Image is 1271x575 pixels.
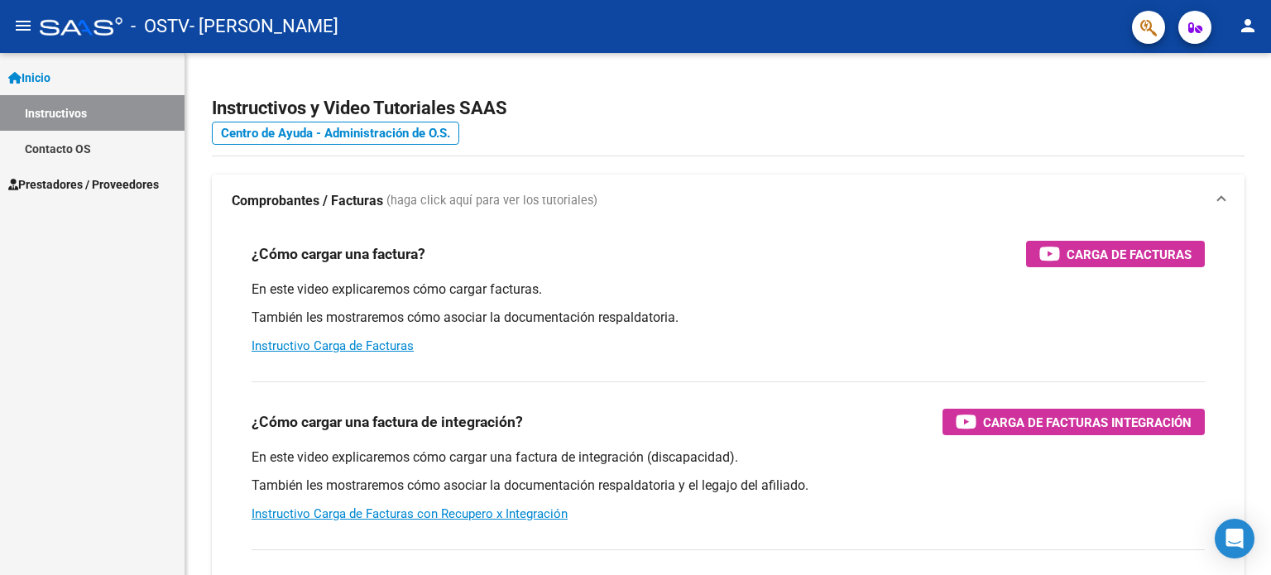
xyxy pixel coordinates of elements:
h3: ¿Cómo cargar una factura? [252,242,425,266]
h2: Instructivos y Video Tutoriales SAAS [212,93,1245,124]
p: También les mostraremos cómo asociar la documentación respaldatoria. [252,309,1205,327]
mat-icon: person [1238,16,1258,36]
span: Carga de Facturas [1067,244,1192,265]
h3: ¿Cómo cargar una factura de integración? [252,410,523,434]
span: (haga click aquí para ver los tutoriales) [386,192,597,210]
a: Instructivo Carga de Facturas [252,338,414,353]
span: - OSTV [131,8,189,45]
a: Instructivo Carga de Facturas con Recupero x Integración [252,506,568,521]
span: Carga de Facturas Integración [983,412,1192,433]
span: - [PERSON_NAME] [189,8,338,45]
button: Carga de Facturas [1026,241,1205,267]
span: Inicio [8,69,50,87]
mat-icon: menu [13,16,33,36]
button: Carga de Facturas Integración [942,409,1205,435]
strong: Comprobantes / Facturas [232,192,383,210]
p: En este video explicaremos cómo cargar una factura de integración (discapacidad). [252,448,1205,467]
span: Prestadores / Proveedores [8,175,159,194]
a: Centro de Ayuda - Administración de O.S. [212,122,459,145]
p: También les mostraremos cómo asociar la documentación respaldatoria y el legajo del afiliado. [252,477,1205,495]
div: Open Intercom Messenger [1215,519,1254,558]
p: En este video explicaremos cómo cargar facturas. [252,280,1205,299]
mat-expansion-panel-header: Comprobantes / Facturas (haga click aquí para ver los tutoriales) [212,175,1245,228]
